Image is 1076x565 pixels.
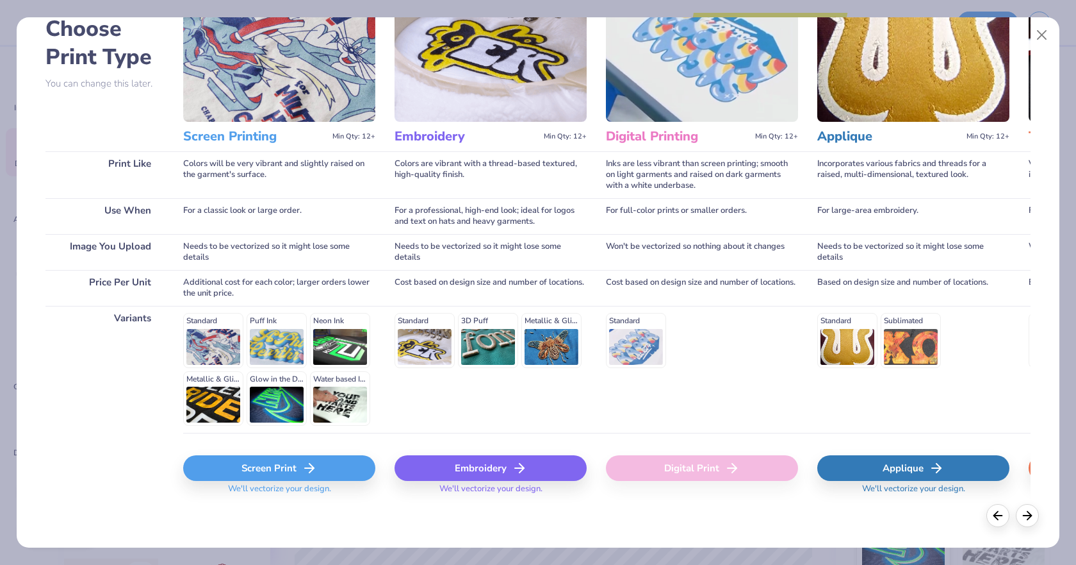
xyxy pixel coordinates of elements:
[606,151,798,198] div: Inks are less vibrant than screen printing; smooth on light garments and raised on dark garments ...
[183,270,375,306] div: Additional cost for each color; larger orders lower the unit price.
[183,455,375,481] div: Screen Print
[395,270,587,306] div: Cost based on design size and number of locations.
[45,78,164,89] p: You can change this later.
[395,455,587,481] div: Embroidery
[45,151,164,198] div: Print Like
[395,198,587,234] div: For a professional, high-end look; ideal for logos and text on hats and heavy garments.
[45,234,164,270] div: Image You Upload
[395,151,587,198] div: Colors are vibrant with a thread-based textured, high-quality finish.
[817,270,1009,306] div: Based on design size and number of locations.
[817,455,1009,481] div: Applique
[817,198,1009,234] div: For large-area embroidery.
[817,234,1009,270] div: Needs to be vectorized so it might lose some details
[606,198,798,234] div: For full-color prints or smaller orders.
[395,128,539,145] h3: Embroidery
[45,270,164,306] div: Price Per Unit
[223,484,336,502] span: We'll vectorize your design.
[857,484,970,502] span: We'll vectorize your design.
[755,132,798,141] span: Min Qty: 12+
[817,151,1009,198] div: Incorporates various fabrics and threads for a raised, multi-dimensional, textured look.
[332,132,375,141] span: Min Qty: 12+
[544,132,587,141] span: Min Qty: 12+
[606,234,798,270] div: Won't be vectorized so nothing about it changes
[45,198,164,234] div: Use When
[183,198,375,234] div: For a classic look or large order.
[395,234,587,270] div: Needs to be vectorized so it might lose some details
[606,128,750,145] h3: Digital Printing
[606,455,798,481] div: Digital Print
[1030,23,1054,47] button: Close
[45,15,164,71] h2: Choose Print Type
[434,484,548,502] span: We'll vectorize your design.
[183,151,375,198] div: Colors will be very vibrant and slightly raised on the garment's surface.
[606,270,798,306] div: Cost based on design size and number of locations.
[183,234,375,270] div: Needs to be vectorized so it might lose some details
[183,128,327,145] h3: Screen Printing
[966,132,1009,141] span: Min Qty: 12+
[45,306,164,433] div: Variants
[817,128,961,145] h3: Applique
